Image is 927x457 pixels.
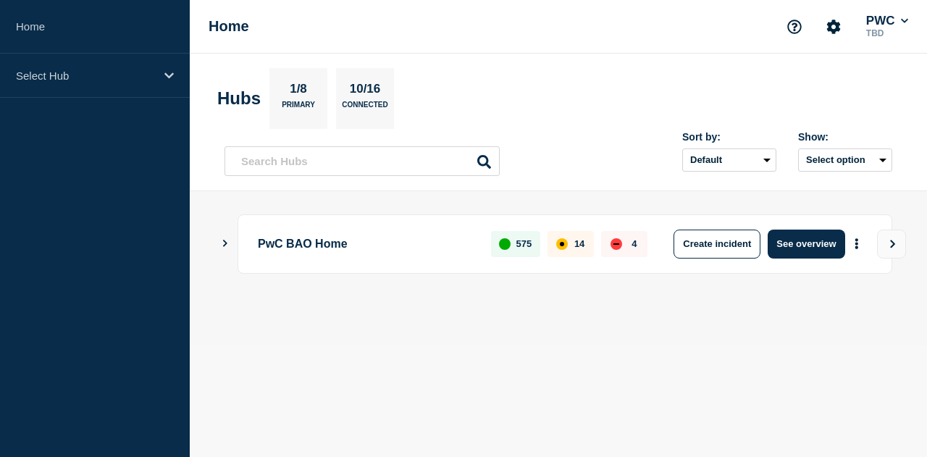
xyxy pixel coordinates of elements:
select: Sort by [682,148,776,172]
h1: Home [209,18,249,35]
h2: Hubs [217,88,261,109]
input: Search Hubs [225,146,500,176]
button: PWC [863,14,911,28]
button: Create incident [674,230,760,259]
div: Sort by: [682,131,776,143]
p: 14 [574,238,584,249]
p: 10/16 [344,82,386,101]
button: See overview [768,230,844,259]
p: 1/8 [285,82,313,101]
button: Select option [798,148,892,172]
button: Show Connected Hubs [222,238,229,249]
p: Select Hub [16,70,155,82]
button: Account settings [818,12,849,42]
button: View [877,230,906,259]
div: up [499,238,511,250]
p: 575 [516,238,532,249]
p: 4 [632,238,637,249]
button: More actions [847,230,866,257]
p: Primary [282,101,315,116]
div: Show: [798,131,892,143]
div: down [611,238,622,250]
p: PwC BAO Home [258,230,474,259]
p: Connected [342,101,387,116]
p: TBD [863,28,911,38]
button: Support [779,12,810,42]
div: affected [556,238,568,250]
